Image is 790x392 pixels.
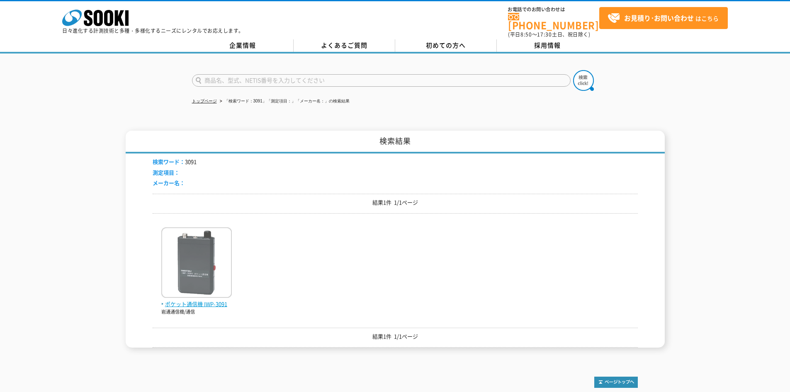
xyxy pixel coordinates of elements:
a: お見積り･お問い合わせはこちら [599,7,728,29]
li: 3091 [153,158,197,166]
span: (平日 ～ 土日、祝日除く) [508,31,590,38]
span: 17:30 [537,31,552,38]
span: 測定項目： [153,168,180,176]
a: 採用情報 [497,39,598,52]
span: 検索ワード： [153,158,185,166]
span: 8:50 [520,31,532,38]
a: 企業情報 [192,39,294,52]
p: 岩通通信機/通信 [161,309,232,316]
a: ポケット通信機 IWP-3091 [161,291,232,309]
span: 初めての方へ [426,41,466,50]
a: 初めての方へ [395,39,497,52]
a: よくあるご質問 [294,39,395,52]
span: お電話でのお問い合わせは [508,7,599,12]
a: トップページ [192,99,217,103]
p: 結果1件 1/1ページ [153,198,638,207]
p: 日々進化する計測技術と多種・多様化するニーズにレンタルでお応えします。 [62,28,244,33]
a: [PHONE_NUMBER] [508,13,599,30]
img: btn_search.png [573,70,594,91]
input: 商品名、型式、NETIS番号を入力してください [192,74,571,87]
h1: 検索結果 [126,131,665,153]
strong: お見積り･お問い合わせ [624,13,694,23]
img: トップページへ [594,377,638,388]
img: IWP-3091 [161,227,232,300]
span: はこちら [608,12,719,24]
span: ポケット通信機 IWP-3091 [161,300,232,309]
p: 結果1件 1/1ページ [153,332,638,341]
li: 「検索ワード：3091」「測定項目：」「メーカー名：」の検索結果 [218,97,350,106]
span: メーカー名： [153,179,185,187]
